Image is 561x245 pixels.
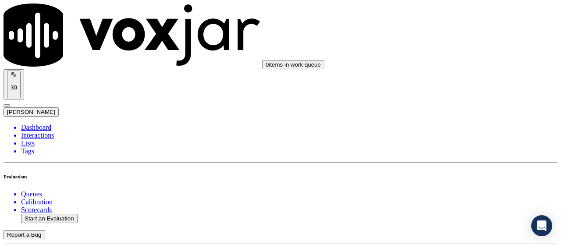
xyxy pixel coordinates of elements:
[4,69,24,99] button: 30
[4,4,260,67] img: voxjar logo
[7,71,21,98] button: 30
[4,230,45,239] button: Report a Bug
[11,84,17,91] p: 30
[21,139,557,147] a: Lists
[21,131,557,139] a: Interactions
[21,198,557,206] a: Calibration
[21,214,78,223] button: Start an Evaluation
[4,174,557,179] h6: Evaluations
[21,124,557,131] a: Dashboard
[7,109,55,115] span: [PERSON_NAME]
[262,60,324,69] button: 0items in work queue
[21,206,557,214] a: Scorecards
[21,190,557,198] a: Queues
[4,107,59,117] button: [PERSON_NAME]
[531,215,552,236] div: Open Intercom Messenger
[21,147,557,155] a: Tags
